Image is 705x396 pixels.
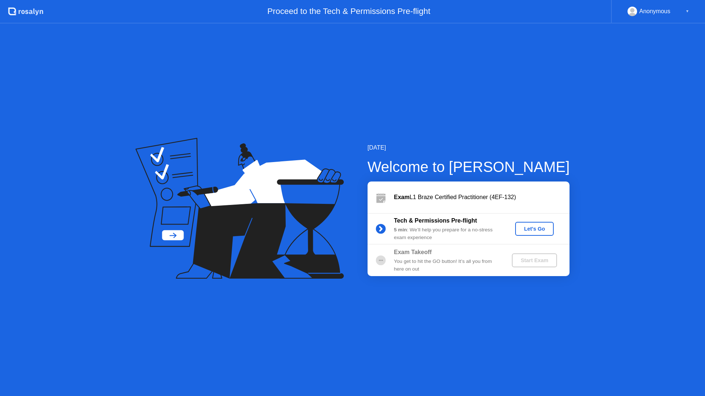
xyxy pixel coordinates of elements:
div: [DATE] [368,143,570,152]
b: 5 min [394,227,407,232]
div: : We’ll help you prepare for a no-stress exam experience [394,226,500,241]
div: Let's Go [518,226,551,232]
div: ▼ [686,7,689,16]
div: Anonymous [639,7,670,16]
div: L1 Braze Certified Practitioner (4EF-132) [394,193,570,202]
button: Start Exam [512,253,557,267]
div: Welcome to [PERSON_NAME] [368,156,570,178]
div: You get to hit the GO button! It’s all you from here on out [394,258,500,273]
b: Exam [394,194,410,200]
b: Exam Takeoff [394,249,432,255]
button: Let's Go [515,222,554,236]
div: Start Exam [515,257,554,263]
b: Tech & Permissions Pre-flight [394,217,477,224]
